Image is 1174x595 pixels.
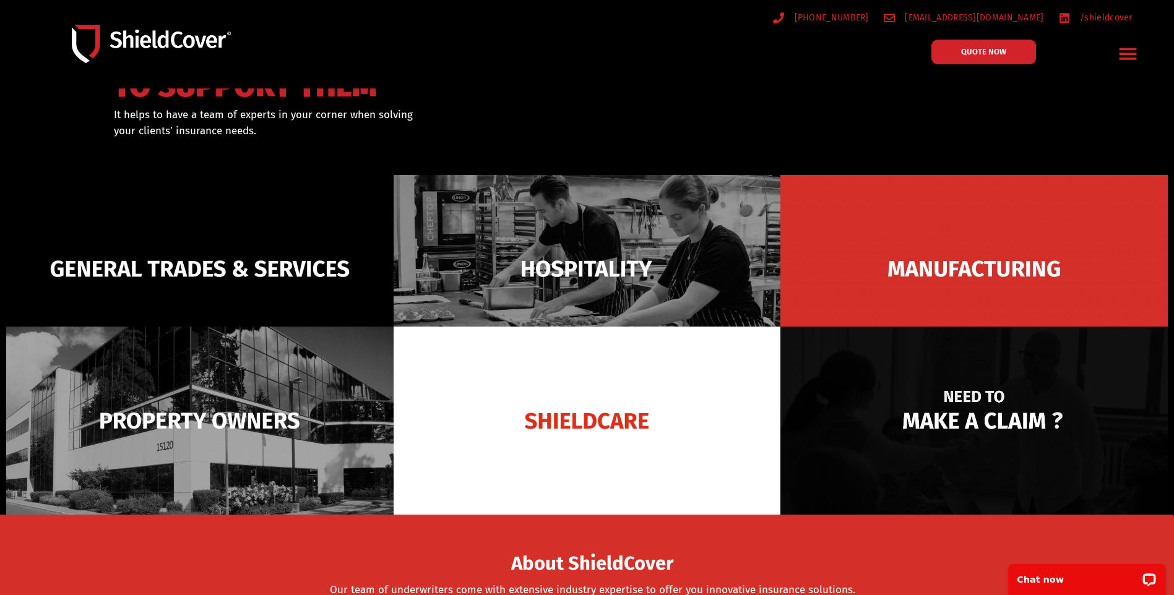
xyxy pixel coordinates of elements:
a: QUOTE NOW [931,40,1036,64]
iframe: LiveChat chat widget [1000,556,1174,595]
span: QUOTE NOW [961,48,1006,56]
a: [PHONE_NUMBER] [773,10,869,25]
img: Shield-Cover-Underwriting-Australia-logo-full [72,25,231,64]
span: [PHONE_NUMBER] [792,10,869,25]
a: About ShieldCover [511,560,673,572]
p: your clients’ insurance needs. [114,123,650,139]
span: About ShieldCover [511,556,673,571]
span: [EMAIL_ADDRESS][DOMAIN_NAME] [902,10,1043,25]
div: Menu Toggle [1113,39,1142,68]
span: /shieldcover [1077,10,1133,25]
div: It helps to have a team of experts in your corner when solving [114,107,650,139]
a: [EMAIL_ADDRESS][DOMAIN_NAME] [884,10,1044,25]
a: /shieldcover [1059,10,1133,25]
